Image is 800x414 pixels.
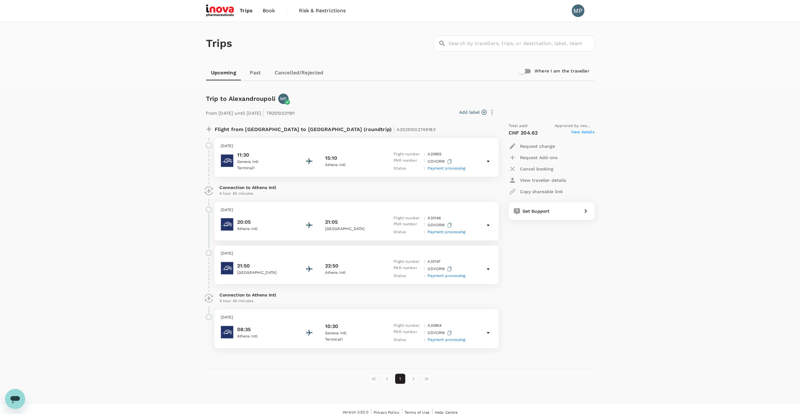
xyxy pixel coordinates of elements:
p: Terminal 1 [325,336,382,343]
p: 9 hour 45 minutes [219,298,493,304]
p: A3 0854 [428,323,441,329]
p: Status [394,229,421,235]
p: Request change [520,143,555,149]
p: Flight from [GEOGRAPHIC_DATA] to [GEOGRAPHIC_DATA] (roundtrip) [215,123,435,134]
p: Athens Intl [237,333,294,340]
p: 22:50 [325,262,339,270]
p: : [424,273,425,279]
p: [DATE] [221,314,492,321]
p: CHF 204.62 [509,129,538,137]
p: ODVORM [428,265,453,273]
button: Request Add-ons [509,152,558,163]
p: 21:05 [325,218,338,226]
p: Status [394,273,421,279]
span: Payment processing [428,230,465,234]
a: Cancelled/Rejected [270,65,329,80]
span: Get Support [523,209,550,214]
p: [GEOGRAPHIC_DATA] [325,226,382,232]
p: 10:30 [325,323,338,330]
span: Payment processing [428,273,465,278]
span: Payment processing [428,166,465,170]
span: | [393,125,395,134]
p: Geneva Intl [325,330,382,336]
p: 4 hour 55 minutes [219,191,493,197]
img: Aegean Airlines [221,154,233,167]
p: Connection to Athens Intl [219,292,493,298]
p: [DATE] [221,207,492,213]
p: ODVORM [428,158,453,165]
p: Request Add-ons [520,154,558,161]
p: From [DATE] until [DATE] TR2510021181 [206,106,295,118]
p: 21:50 [237,262,294,270]
input: Search by travellers, trips, or destination, label, team [448,36,594,51]
span: Risk & Restrictions [299,7,346,14]
p: 08:35 [237,326,294,333]
p: 15:10 [325,154,337,162]
p: 11:30 [237,151,294,159]
span: Book [263,7,275,14]
span: Total paid [509,123,528,129]
p: MP [280,95,287,102]
p: Flight number [394,259,421,265]
p: Athens Intl [237,226,294,232]
h6: Trip to Alexandroupoli [206,94,276,104]
p: Flight number [394,151,421,158]
p: A3 0855 [428,151,441,158]
img: Aegean Airlines [221,326,233,338]
p: Flight number [394,215,421,221]
p: A3 0146 [428,215,441,221]
nav: pagination navigation [367,374,433,384]
p: Terminal 1 [237,165,294,171]
p: : [424,221,425,229]
span: Payment processing [428,337,465,342]
button: View traveller details [509,175,566,186]
p: PNR number [394,158,421,165]
a: Upcoming [206,65,241,80]
p: Status [394,165,421,172]
p: : [424,329,425,337]
p: : [424,323,425,329]
p: : [424,229,425,235]
p: Status [394,337,421,343]
h1: Trips [206,22,232,65]
span: View details [571,129,594,137]
iframe: Button to launch messaging window [5,389,25,409]
p: Connection to Athens Intl [219,184,493,191]
button: Copy shareable link [509,186,563,197]
img: Aegean Airlines [221,262,233,274]
span: Trips [240,7,253,14]
p: PNR number [394,221,421,229]
p: : [424,165,425,172]
p: : [424,337,425,343]
p: : [424,151,425,158]
p: : [424,259,425,265]
p: : [424,265,425,273]
p: PNR number [394,265,421,273]
p: Athens Intl [325,162,382,168]
button: Cancel booking [509,163,553,175]
span: Approved by [555,123,594,129]
p: A3 0147 [428,259,441,265]
p: Geneva Intl [237,159,294,165]
p: : [424,215,425,221]
p: ODVORM [428,329,453,337]
p: [DATE] [221,143,492,149]
a: Past [241,65,270,80]
button: Add label [459,109,487,115]
h6: Where I am the traveller [534,68,589,75]
p: [GEOGRAPHIC_DATA] [237,270,294,276]
p: : [424,158,425,165]
p: View traveller details [520,177,566,183]
div: MP [572,4,584,17]
span: A20251002749183 [397,127,435,132]
img: Aegean Airlines [221,218,233,231]
p: [DATE] [221,250,492,257]
p: Copy shareable link [520,188,563,195]
span: | [263,108,265,117]
img: iNova Pharmaceuticals [206,4,235,18]
p: Athens Intl [325,270,382,276]
p: Flight number [394,323,421,329]
p: 20:05 [237,218,294,226]
p: Cancel booking [520,166,553,172]
p: ODVORM [428,221,453,229]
